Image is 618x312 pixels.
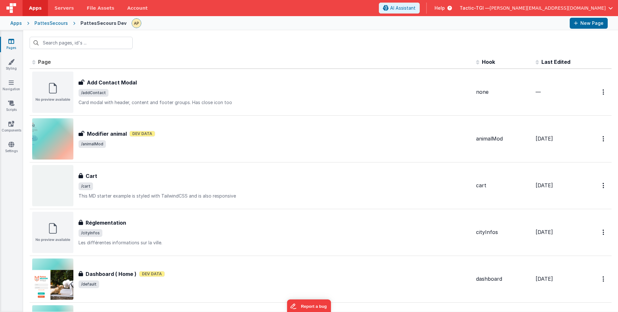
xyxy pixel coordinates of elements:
span: Tactic-TGI — [460,5,490,11]
span: Page [38,59,51,65]
div: animalMod [476,135,530,142]
span: /cart [79,182,93,190]
div: cityInfos [476,229,530,236]
span: AI Assistant [390,5,416,11]
span: [DATE] [536,182,553,189]
span: File Assets [87,5,115,11]
h3: Modifier animal [87,130,127,138]
span: /addContact [79,89,108,97]
p: This MD starter example is styled with TailwindCSS and is also responsive [79,193,471,199]
span: — [536,89,541,95]
div: Apps [10,20,22,26]
div: cart [476,182,530,189]
span: /cityInfos [79,229,102,237]
input: Search pages, id's ... [30,37,133,49]
button: Options [599,85,609,99]
span: [DATE] [536,276,553,282]
span: Dev Data [129,131,155,137]
span: [DATE] [536,135,553,142]
span: [PERSON_NAME][EMAIL_ADDRESS][DOMAIN_NAME] [490,5,606,11]
h3: Add Contact Modal [87,79,137,86]
div: PattesSecours [34,20,68,26]
p: Card modal with header, content and footer groups. Has close icon too [79,99,471,106]
button: Tactic-TGI — [PERSON_NAME][EMAIL_ADDRESS][DOMAIN_NAME] [460,5,613,11]
h3: Réglementation [86,219,126,227]
img: c78abd8586fb0502950fd3f28e86ae42 [132,19,141,28]
button: Options [599,272,609,286]
span: Last Edited [541,59,570,65]
span: Servers [54,5,74,11]
button: Options [599,179,609,192]
span: Help [435,5,445,11]
span: [DATE] [536,229,553,235]
h3: Cart [86,172,97,180]
span: /animalMod [79,140,106,148]
div: dashboard [476,275,530,283]
button: AI Assistant [379,3,420,14]
button: Options [599,132,609,145]
h3: Dashboard ( Home ) [86,270,136,278]
span: /default [79,280,99,288]
button: Options [599,226,609,239]
div: PattesSecours Dev [80,20,126,26]
p: Les différentes informations sur la ville. [79,239,471,246]
div: none [476,88,530,96]
span: Dev Data [139,271,165,277]
span: Apps [29,5,42,11]
button: New Page [570,18,608,29]
span: Hook [482,59,495,65]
